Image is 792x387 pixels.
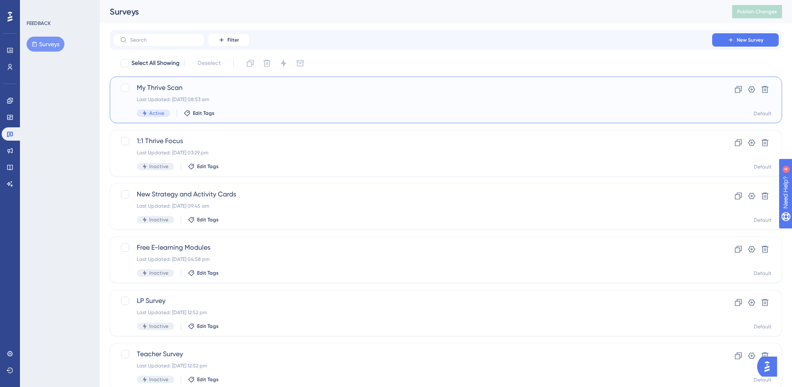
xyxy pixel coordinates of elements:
span: Edit Tags [197,163,219,170]
div: Surveys [110,6,711,17]
div: Last Updated: [DATE] 03:29 pm [137,149,688,156]
div: Last Updated: [DATE] 08:53 am [137,96,688,103]
span: Active [149,110,164,117]
div: Last Updated: [DATE] 09:45 am [137,203,688,209]
span: New Survey [737,37,763,43]
span: Inactive [149,270,168,276]
span: 1:1 Thrive Focus [137,136,688,146]
div: Last Updated: [DATE] 12:52 pm [137,362,688,369]
span: Edit Tags [197,376,219,383]
span: Deselect [197,58,221,68]
button: Filter [208,33,249,47]
span: Edit Tags [197,323,219,330]
button: Edit Tags [184,110,215,117]
span: Edit Tags [197,270,219,276]
span: Filter [227,37,239,43]
button: Edit Tags [188,216,219,223]
button: Edit Tags [188,376,219,383]
span: Inactive [149,216,168,223]
div: Default [754,323,772,330]
span: Edit Tags [197,216,219,223]
span: Inactive [149,323,168,330]
button: Edit Tags [188,270,219,276]
div: Default [754,270,772,277]
button: Surveys [27,37,64,52]
span: LP Survey [137,296,688,306]
button: Publish Changes [732,5,782,18]
div: Default [754,217,772,223]
button: Deselect [190,56,228,71]
span: Publish Changes [737,8,777,15]
iframe: UserGuiding AI Assistant Launcher [757,354,782,379]
span: Inactive [149,376,168,383]
span: Select All Showing [131,58,180,68]
div: 4 [58,4,60,11]
span: Teacher Survey [137,349,688,359]
div: Default [754,164,772,170]
button: New Survey [712,33,779,47]
span: Free E-learning Modules [137,243,688,253]
span: Inactive [149,163,168,170]
input: Search [130,37,197,43]
div: FEEDBACK [27,20,51,27]
span: New Strategy and Activity Cards [137,189,688,199]
span: Need Help? [20,2,52,12]
button: Edit Tags [188,163,219,170]
div: Default [754,110,772,117]
div: Default [754,377,772,383]
button: Edit Tags [188,323,219,330]
span: My Thrive Scan [137,83,688,93]
div: Last Updated: [DATE] 12:52 pm [137,309,688,316]
div: Last Updated: [DATE] 04:58 pm [137,256,688,263]
span: Edit Tags [193,110,215,117]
